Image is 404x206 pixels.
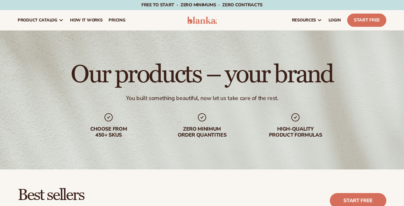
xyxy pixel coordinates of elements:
h2: Best sellers [18,187,186,204]
span: product catalog [18,18,57,23]
a: product catalog [15,10,67,30]
span: pricing [109,18,125,23]
span: LOGIN [329,18,341,23]
a: Start Free [347,14,386,27]
div: Zero minimum order quantities [162,126,242,138]
div: Choose from 450+ Skus [68,126,149,138]
a: LOGIN [325,10,344,30]
img: logo [187,16,217,24]
span: Free to start · ZERO minimums · ZERO contracts [141,2,263,8]
span: How It Works [70,18,103,23]
h1: Our products – your brand [71,62,333,87]
span: resources [292,18,316,23]
a: resources [289,10,325,30]
a: pricing [105,10,128,30]
a: How It Works [67,10,106,30]
div: High-quality product formulas [255,126,336,138]
div: You built something beautiful, now let us take care of the rest. [126,95,278,102]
